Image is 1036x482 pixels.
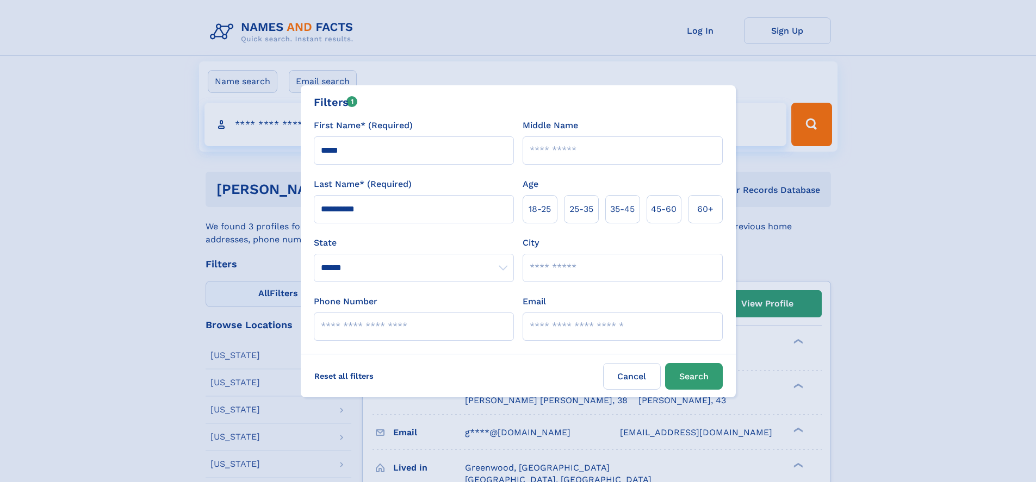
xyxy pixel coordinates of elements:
label: Email [523,295,546,308]
button: Search [665,363,723,390]
span: 18‑25 [529,203,551,216]
label: Middle Name [523,119,578,132]
label: Phone Number [314,295,377,308]
label: Last Name* (Required) [314,178,412,191]
div: Filters [314,94,358,110]
label: First Name* (Required) [314,119,413,132]
span: 45‑60 [651,203,677,216]
label: State [314,236,514,249]
label: City [523,236,539,249]
span: 25‑35 [569,203,593,216]
label: Reset all filters [307,363,381,389]
label: Cancel [603,363,661,390]
span: 35‑45 [610,203,635,216]
span: 60+ [697,203,714,216]
label: Age [523,178,538,191]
